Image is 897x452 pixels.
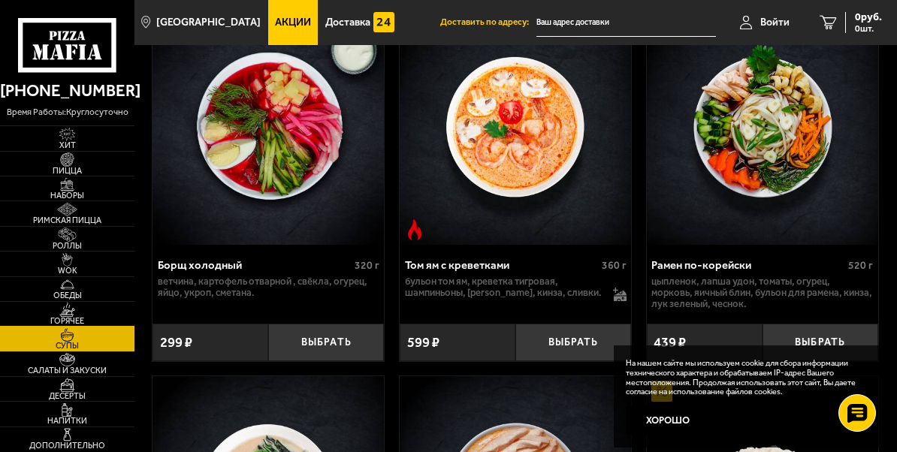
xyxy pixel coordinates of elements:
[158,259,351,273] div: Борщ холодный
[400,9,631,245] img: Том ям с креветками
[373,12,394,33] img: 15daf4d41897b9f0e9f617042186c801.svg
[153,9,384,245] img: Борщ холодный
[763,324,878,360] button: Выбрать
[158,276,379,299] p: ветчина, картофель отварной , свёкла, огурец, яйцо, укроп, сметана.
[355,259,379,272] span: 320 г
[405,276,604,299] p: бульон том ям, креветка тигровая, шампиньоны, [PERSON_NAME], кинза, сливки.
[626,359,862,398] p: На нашем сайте мы используем cookie для сбора информации технического характера и обрабатываем IP...
[405,259,598,273] div: Том ям с креветками
[407,336,439,350] span: 599 ₽
[325,17,370,28] span: Доставка
[602,259,627,272] span: 360 г
[651,259,844,273] div: Рамен по-корейски
[400,9,631,245] a: Острое блюдоТом ям с креветками
[760,17,790,28] span: Войти
[440,18,536,27] span: Доставить по адресу:
[160,336,192,350] span: 299 ₽
[404,219,425,240] img: Острое блюдо
[156,17,261,28] span: [GEOGRAPHIC_DATA]
[268,324,384,360] button: Выбрать
[848,259,873,272] span: 520 г
[515,324,631,360] button: Выбрать
[536,9,716,37] input: Ваш адрес доставки
[647,9,878,245] img: Рамен по-корейски
[654,336,686,350] span: 439 ₽
[626,406,710,434] button: Хорошо
[275,17,311,28] span: Акции
[651,276,873,310] p: цыпленок, лапша удон, томаты, огурец, морковь, яичный блин, бульон для рамена, кинза, лук зеленый...
[855,24,882,33] span: 0 шт.
[855,12,882,23] span: 0 руб.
